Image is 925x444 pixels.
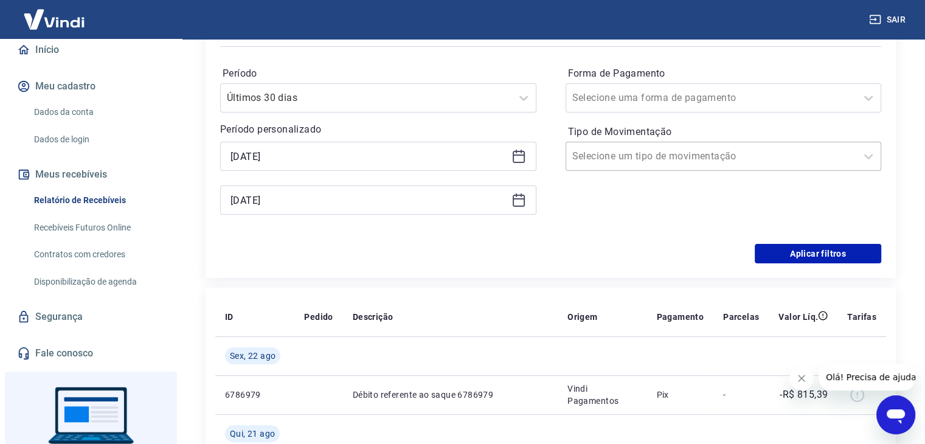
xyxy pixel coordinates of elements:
label: Tipo de Movimentação [568,125,879,139]
span: Qui, 21 ago [230,428,275,440]
p: Descrição [353,311,393,323]
span: Sex, 22 ago [230,350,275,362]
p: Tarifas [847,311,876,323]
label: Período [223,66,534,81]
img: Vindi [15,1,94,38]
iframe: Botão para abrir a janela de mensagens [876,395,915,434]
a: Fale conosco [15,340,167,367]
button: Sair [867,9,910,31]
a: Segurança [15,304,167,330]
p: Vindi Pagamentos [567,383,637,407]
p: Período personalizado [220,122,536,137]
input: Data inicial [230,147,507,165]
a: Relatório de Recebíveis [29,188,167,213]
label: Forma de Pagamento [568,66,879,81]
p: Pedido [304,311,333,323]
span: Olá! Precisa de ajuda? [7,9,102,18]
a: Dados da conta [29,100,167,125]
p: Pix [656,389,704,401]
p: Pagamento [656,311,704,323]
p: Parcelas [723,311,759,323]
p: ID [225,311,234,323]
p: Valor Líq. [778,311,818,323]
p: Débito referente ao saque 6786979 [353,389,548,401]
a: Recebíveis Futuros Online [29,215,167,240]
a: Início [15,36,167,63]
p: Origem [567,311,597,323]
input: Data final [230,191,507,209]
p: - [723,389,759,401]
iframe: Fechar mensagem [789,366,814,390]
a: Contratos com credores [29,242,167,267]
button: Meu cadastro [15,73,167,100]
button: Meus recebíveis [15,161,167,188]
p: 6786979 [225,389,285,401]
button: Aplicar filtros [755,244,881,263]
a: Disponibilização de agenda [29,269,167,294]
iframe: Mensagem da empresa [819,364,915,390]
a: Dados de login [29,127,167,152]
p: -R$ 815,39 [780,387,828,402]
